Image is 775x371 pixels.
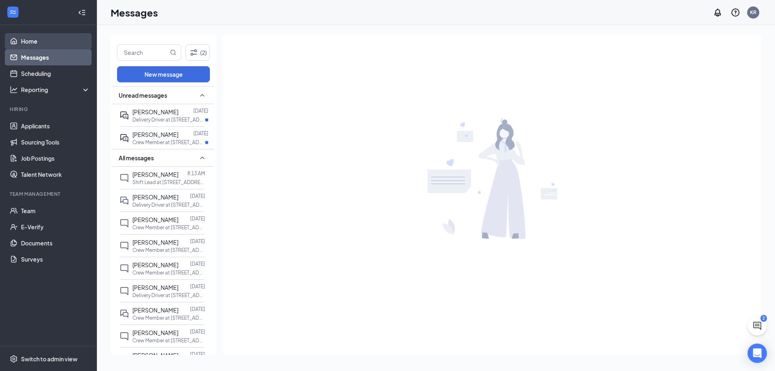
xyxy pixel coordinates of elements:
[117,45,168,60] input: Search
[132,201,205,208] p: Delivery Driver at [STREET_ADDRESS]
[132,269,205,276] p: Crew Member at [STREET_ADDRESS]
[197,153,207,163] svg: SmallChevronUp
[10,106,88,113] div: Hiring
[190,351,205,358] p: [DATE]
[119,154,154,162] span: All messages
[119,309,129,319] svg: DoubleChat
[752,321,762,331] svg: ChatActive
[119,111,129,120] svg: ActiveDoubleChat
[132,314,205,321] p: Crew Member at [STREET_ADDRESS]
[132,247,205,254] p: Crew Member at [STREET_ADDRESS]
[10,86,18,94] svg: Analysis
[119,241,129,251] svg: ChatInactive
[190,193,205,199] p: [DATE]
[193,107,208,114] p: [DATE]
[132,261,178,268] span: [PERSON_NAME]
[132,337,205,344] p: Crew Member at [STREET_ADDRESS]
[713,8,723,17] svg: Notifications
[21,49,90,65] a: Messages
[21,86,90,94] div: Reporting
[170,49,176,56] svg: MagnifyingGlass
[21,219,90,235] a: E-Verify
[21,134,90,150] a: Sourcing Tools
[119,173,129,183] svg: ChatInactive
[187,170,205,177] p: 8:13 AM
[132,131,178,138] span: [PERSON_NAME]
[119,354,129,364] svg: ChatInactive
[21,355,77,363] div: Switch to admin view
[119,264,129,273] svg: ChatInactive
[132,171,178,178] span: [PERSON_NAME]
[132,116,205,123] p: Delivery Driver at [STREET_ADDRESS]
[193,130,208,137] p: [DATE]
[132,193,178,201] span: [PERSON_NAME]
[119,218,129,228] svg: ChatInactive
[132,216,178,223] span: [PERSON_NAME]
[119,91,167,99] span: Unread messages
[119,196,129,205] svg: DoubleChat
[21,235,90,251] a: Documents
[748,344,767,363] div: Open Intercom Messenger
[190,238,205,245] p: [DATE]
[111,6,158,19] h1: Messages
[132,139,205,146] p: Crew Member at [STREET_ADDRESS]
[185,44,210,61] button: Filter (2)
[750,9,756,16] div: KR
[197,90,207,100] svg: SmallChevronUp
[21,150,90,166] a: Job Postings
[21,166,90,182] a: Talent Network
[132,224,205,231] p: Crew Member at [STREET_ADDRESS]
[132,284,178,291] span: [PERSON_NAME]
[190,260,205,267] p: [DATE]
[119,331,129,341] svg: ChatInactive
[132,306,178,314] span: [PERSON_NAME]
[132,292,205,299] p: Delivery Driver at [STREET_ADDRESS]
[21,118,90,134] a: Applicants
[10,355,18,363] svg: Settings
[119,286,129,296] svg: ChatInactive
[21,33,90,49] a: Home
[132,179,205,186] p: Shift Lead at [STREET_ADDRESS]
[78,8,86,17] svg: Collapse
[9,8,17,16] svg: WorkstreamLogo
[21,65,90,82] a: Scheduling
[119,133,129,143] svg: ActiveDoubleChat
[731,8,740,17] svg: QuestionInfo
[189,48,199,57] svg: Filter
[748,316,767,335] button: ChatActive
[190,306,205,312] p: [DATE]
[132,108,178,115] span: [PERSON_NAME]
[117,66,210,82] button: New message
[132,352,178,359] span: [PERSON_NAME]
[760,315,767,322] div: 2
[21,251,90,267] a: Surveys
[190,215,205,222] p: [DATE]
[190,328,205,335] p: [DATE]
[10,191,88,197] div: Team Management
[132,239,178,246] span: [PERSON_NAME]
[132,329,178,336] span: [PERSON_NAME]
[190,283,205,290] p: [DATE]
[21,203,90,219] a: Team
